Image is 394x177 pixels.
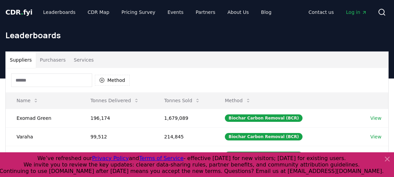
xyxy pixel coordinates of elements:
[85,94,145,107] button: Tonnes Delivered
[95,75,130,86] button: Method
[190,6,221,18] a: Partners
[219,94,256,107] button: Method
[370,115,382,121] a: View
[225,152,303,159] div: Biochar Carbon Removal (BCR)
[38,6,81,18] a: Leaderboards
[153,146,214,164] td: 121,433
[225,114,303,122] div: Biochar Carbon Removal (BCR)
[341,6,372,18] a: Log in
[222,6,254,18] a: About Us
[5,30,389,41] h1: Leaderboards
[80,146,153,164] td: 89,548
[116,6,161,18] a: Pricing Survey
[36,52,70,68] button: Purchasers
[11,94,44,107] button: Name
[256,6,277,18] a: Blog
[6,146,80,164] td: Aperam BioEnergia
[5,8,32,16] span: CDR fyi
[21,8,23,16] span: .
[6,52,36,68] button: Suppliers
[82,6,115,18] a: CDR Map
[162,6,189,18] a: Events
[38,6,277,18] nav: Main
[153,127,214,146] td: 214,845
[346,9,367,16] span: Log in
[225,133,303,140] div: Biochar Carbon Removal (BCR)
[370,133,382,140] a: View
[5,7,32,17] a: CDR.fyi
[70,52,98,68] button: Services
[159,94,206,107] button: Tonnes Sold
[303,6,372,18] nav: Main
[303,6,339,18] a: Contact us
[370,152,382,159] a: View
[6,127,80,146] td: Varaha
[80,109,153,127] td: 196,174
[80,127,153,146] td: 99,512
[153,109,214,127] td: 1,679,089
[6,109,80,127] td: Exomad Green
